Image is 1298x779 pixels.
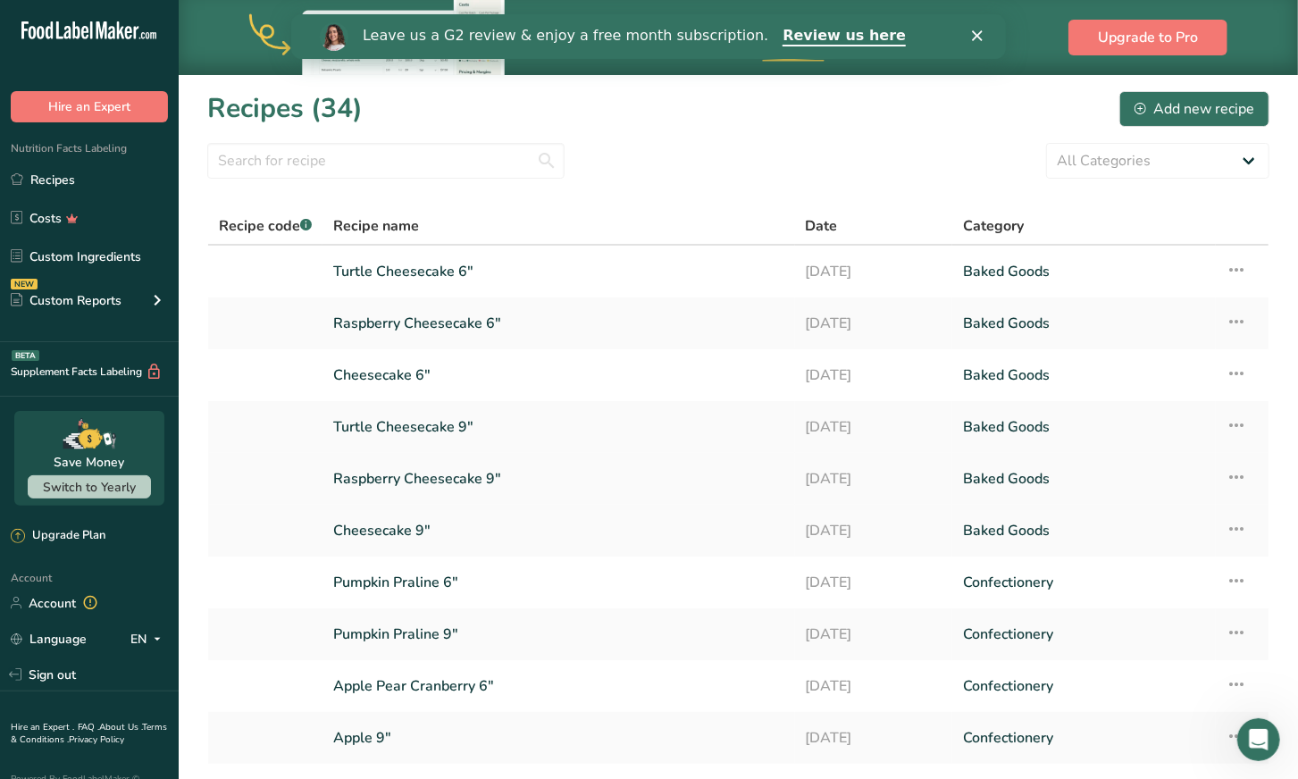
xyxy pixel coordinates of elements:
[207,143,565,179] input: Search for recipe
[806,215,838,237] span: Date
[99,721,142,733] a: About Us .
[11,721,74,733] a: Hire an Expert .
[963,564,1204,601] a: Confectionery
[54,453,125,472] div: Save Money
[333,356,784,394] a: Cheesecake 6"
[1237,718,1280,761] iframe: Intercom live chat
[806,564,942,601] a: [DATE]
[333,564,784,601] a: Pumpkin Praline 6"
[681,16,699,27] div: Close
[806,356,942,394] a: [DATE]
[333,408,784,446] a: Turtle Cheesecake 9"
[963,616,1204,653] a: Confectionery
[963,408,1204,446] a: Baked Goods
[963,667,1204,705] a: Confectionery
[219,216,312,236] span: Recipe code
[333,719,784,757] a: Apple 9"
[1135,98,1254,120] div: Add new recipe
[28,475,151,498] button: Switch to Yearly
[806,460,942,498] a: [DATE]
[963,460,1204,498] a: Baked Goods
[333,512,784,549] a: Cheesecake 9"
[658,1,926,75] div: Upgrade to Pro
[333,667,784,705] a: Apple Pear Cranberry 6"
[806,305,942,342] a: [DATE]
[11,527,105,545] div: Upgrade Plan
[963,719,1204,757] a: Confectionery
[333,616,784,653] a: Pumpkin Praline 9"
[291,14,1006,59] iframe: Intercom live chat banner
[130,628,168,649] div: EN
[207,88,363,129] h1: Recipes (34)
[1119,91,1269,127] button: Add new recipe
[1068,20,1227,55] button: Upgrade to Pro
[806,719,942,757] a: [DATE]
[806,408,942,446] a: [DATE]
[11,624,87,655] a: Language
[11,91,168,122] button: Hire an Expert
[333,253,784,290] a: Turtle Cheesecake 6"
[806,616,942,653] a: [DATE]
[11,291,121,310] div: Custom Reports
[806,253,942,290] a: [DATE]
[43,479,136,496] span: Switch to Yearly
[78,721,99,733] a: FAQ .
[333,460,784,498] a: Raspberry Cheesecake 9"
[963,356,1204,394] a: Baked Goods
[11,279,38,289] div: NEW
[963,253,1204,290] a: Baked Goods
[12,350,39,361] div: BETA
[963,215,1024,237] span: Category
[11,721,167,746] a: Terms & Conditions .
[806,512,942,549] a: [DATE]
[333,305,784,342] a: Raspberry Cheesecake 6"
[333,215,419,237] span: Recipe name
[69,733,124,746] a: Privacy Policy
[806,667,942,705] a: [DATE]
[1098,27,1198,48] span: Upgrade to Pro
[963,512,1204,549] a: Baked Goods
[963,305,1204,342] a: Baked Goods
